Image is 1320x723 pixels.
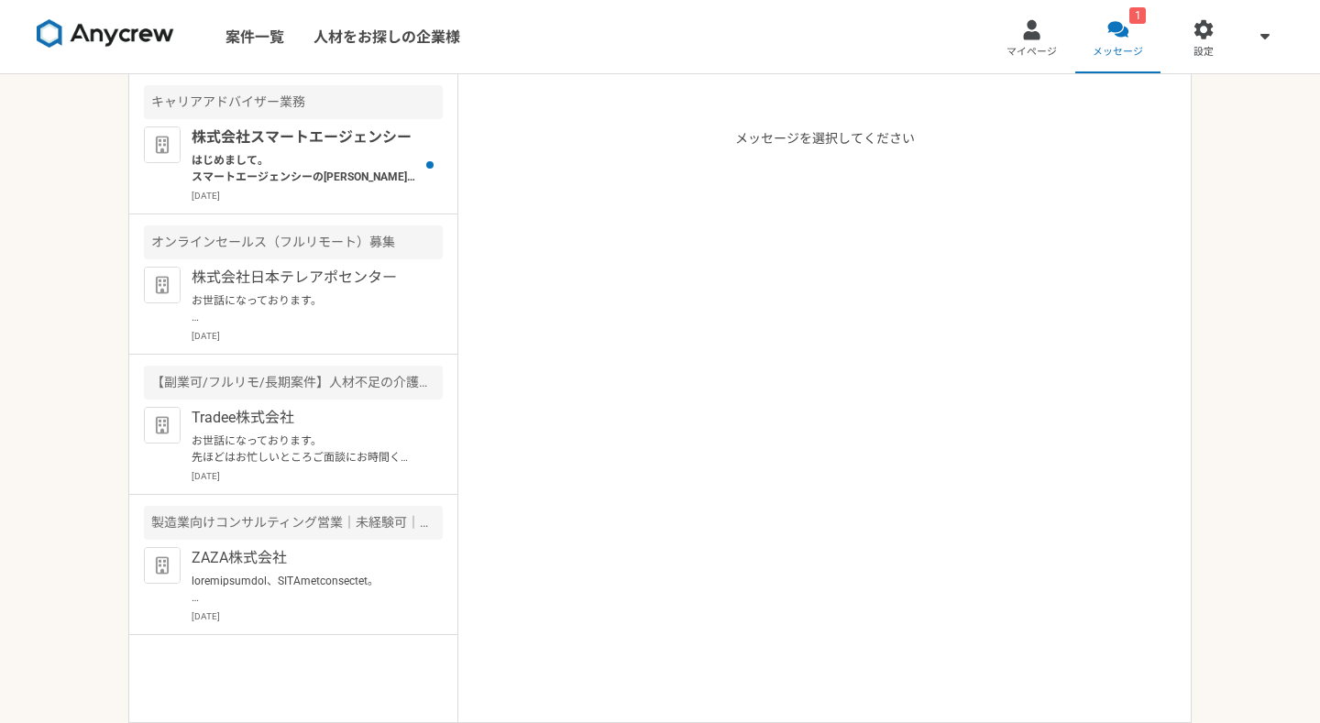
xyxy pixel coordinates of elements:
[192,547,418,569] p: ZAZA株式会社
[192,292,418,325] p: お世話になっております。 プロフィール拝見してとても魅力的なご経歴で、 ぜひ一度、弊社面談をお願いできないでしょうか？ [URL][DOMAIN_NAME][DOMAIN_NAME] 当社ですが...
[144,547,181,584] img: default_org_logo-42cde973f59100197ec2c8e796e4974ac8490bb5b08a0eb061ff975e4574aa76.png
[192,152,418,185] p: はじめまして。 スマートエージェンシーの[PERSON_NAME]と申します。 [PERSON_NAME]様のプロフィールを拝見して、本案件でご活躍頂けるのではと思いご連絡を差し上げました。 案...
[192,267,418,289] p: 株式会社日本テレアポセンター
[192,329,443,343] p: [DATE]
[144,506,443,540] div: 製造業向けコンサルティング営業｜未経験可｜法人営業としてキャリアアップしたい方
[144,85,443,119] div: キャリアアドバイザー業務
[735,129,915,722] p: メッセージを選択してください
[1006,45,1057,60] span: マイページ
[37,19,174,49] img: 8DqYSo04kwAAAAASUVORK5CYII=
[192,573,418,606] p: loremipsumdol、SITAmetconsectet。 adipiscin、elitseddoeiusmodtemporincididuntu。 labore、etdol・magnaaL...
[144,225,443,259] div: オンラインセールス（フルリモート）募集
[1093,45,1143,60] span: メッセージ
[1129,7,1146,24] div: 1
[144,267,181,303] img: default_org_logo-42cde973f59100197ec2c8e796e4974ac8490bb5b08a0eb061ff975e4574aa76.png
[192,189,443,203] p: [DATE]
[192,433,418,466] p: お世話になっております。 先ほどはお忙しいところご面談にお時間くださりありがとうございました。 今回のご面談を受け、[PERSON_NAME]様にはぜひ弊社の業務をお願いできればと考えております...
[144,126,181,163] img: default_org_logo-42cde973f59100197ec2c8e796e4974ac8490bb5b08a0eb061ff975e4574aa76.png
[192,469,443,483] p: [DATE]
[144,407,181,444] img: default_org_logo-42cde973f59100197ec2c8e796e4974ac8490bb5b08a0eb061ff975e4574aa76.png
[192,407,418,429] p: Tradee株式会社
[192,609,443,623] p: [DATE]
[192,126,418,148] p: 株式会社スマートエージェンシー
[144,366,443,400] div: 【副業可/フルリモ/長期案件】人材不足の介護・外食・宿泊業界等の企業へのテレアポ
[1193,45,1214,60] span: 設定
